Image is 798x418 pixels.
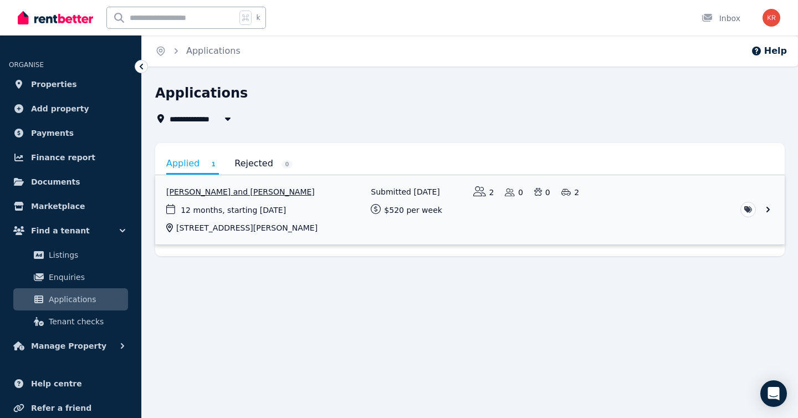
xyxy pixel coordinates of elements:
a: Tenant checks [13,310,128,333]
a: Marketplace [9,195,132,217]
h1: Applications [155,84,248,102]
a: Applied [166,154,219,175]
span: Tenant checks [49,315,124,328]
a: Add property [9,98,132,120]
span: Refer a friend [31,401,91,415]
a: Applications [186,45,241,56]
span: Enquiries [49,271,124,284]
a: Documents [9,171,132,193]
div: Inbox [702,13,740,24]
button: Find a tenant [9,220,132,242]
span: 0 [282,160,293,169]
span: k [256,13,260,22]
a: View application: Pramila Gauchan and Satish Sherchan [155,175,785,244]
span: Payments [31,126,74,140]
a: Enquiries [13,266,128,288]
a: Finance report [9,146,132,169]
span: Add property [31,102,89,115]
span: Marketplace [31,200,85,213]
span: 1 [208,160,219,169]
button: Manage Property [9,335,132,357]
a: Payments [9,122,132,144]
span: Help centre [31,377,82,390]
a: Properties [9,73,132,95]
a: Help centre [9,373,132,395]
button: Help [751,44,787,58]
a: Listings [13,244,128,266]
a: Applications [13,288,128,310]
img: Karina Reyes [763,9,780,27]
div: Open Intercom Messenger [760,380,787,407]
span: Listings [49,248,124,262]
span: ORGANISE [9,61,44,69]
span: Find a tenant [31,224,90,237]
span: Applications [49,293,124,306]
nav: Breadcrumb [142,35,254,67]
span: Finance report [31,151,95,164]
span: Properties [31,78,77,91]
span: Documents [31,175,80,188]
a: Rejected [234,154,293,173]
span: Manage Property [31,339,106,353]
img: RentBetter [18,9,93,26]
